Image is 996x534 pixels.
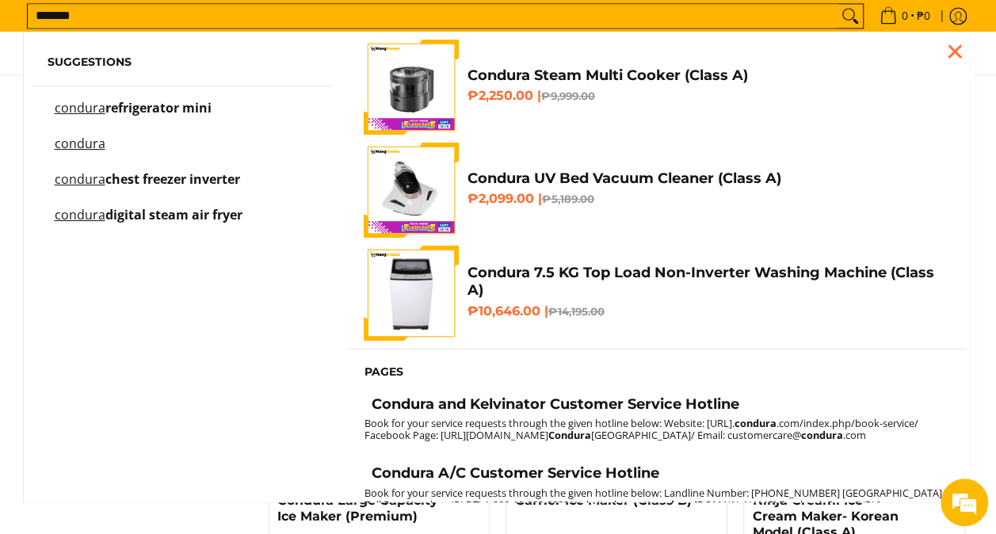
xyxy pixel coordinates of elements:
[260,8,298,46] div: Minimize live chat window
[48,138,317,166] a: condura
[734,416,776,430] strong: condura
[55,170,105,188] mark: condura
[105,99,212,116] span: refrigerator mini
[838,4,863,28] button: Search
[467,67,950,85] h4: Condura Steam Multi Cooker (Class A)
[364,416,918,442] small: Book for your service requests through the given hotline below: Website: [URL]. .com/index.php/bo...
[55,138,105,166] p: condura
[48,55,317,70] h6: Suggestions
[364,143,950,238] a: Condura UV Bed Vacuum Cleaner (Class A) Condura UV Bed Vacuum Cleaner (Class A) ₱2,099.00 |₱5,189.00
[467,170,950,188] h4: Condura UV Bed Vacuum Cleaner (Class A)
[364,246,950,341] a: condura-7.5kg-topload-non-inverter-washing-machine-class-c-full-view-mang-kosme Condura 7.5 KG To...
[371,464,658,483] h4: Condura A/C Customer Service Hotline
[548,428,590,442] strong: Condura
[467,264,950,299] h4: Condura 7.5 KG Top Load Non-Inverter Washing Machine (Class A)
[367,246,456,341] img: condura-7.5kg-topload-non-inverter-washing-machine-class-c-full-view-mang-kosme
[92,164,219,324] span: We're online!
[371,395,738,414] h4: Condura and Kelvinator Customer Service Hotline
[899,10,910,21] span: 0
[82,89,266,109] div: Chat with us now
[548,305,604,318] del: ₱14,195.00
[467,303,950,319] h6: ₱10,646.00 |
[277,492,438,523] a: Condura Large Capacity Ice Maker (Premium)
[105,170,240,188] span: chest freezer inverter
[8,361,302,417] textarea: Type your message and hit 'Enter'
[364,365,950,380] h6: Pages
[914,10,933,21] span: ₱0
[364,464,950,486] a: Condura A/C Customer Service Hotline
[649,498,691,512] strong: condura
[364,40,950,135] a: Condura Steam Multi Cooker (Class A) Condura Steam Multi Cooker (Class A) ₱2,250.00 |₱9,999.00
[364,395,950,418] a: Condura and Kelvinator Customer Service Hotline
[55,206,105,223] mark: condura
[514,492,691,507] a: Carrier Ice Maker (Class B)
[364,143,459,238] img: Condura UV Bed Vacuum Cleaner (Class A)
[875,7,935,25] span: •
[105,206,242,223] span: digital steam air fryer
[48,102,317,130] a: condura refrigerator mini
[55,102,212,130] p: condura refrigerator mini
[55,99,105,116] mark: condura
[55,174,240,201] p: condura chest freezer inverter
[467,88,950,104] h6: ₱2,250.00 |
[364,40,459,135] img: Condura Steam Multi Cooker (Class A)
[541,193,593,205] del: ₱5,189.00
[800,428,842,442] strong: condura
[55,135,105,152] mark: condura
[943,40,967,63] div: Close pop up
[540,90,594,102] del: ₱9,999.00
[467,191,950,207] h6: ₱2,099.00 |
[48,209,317,237] a: condura digital steam air fryer
[55,209,242,237] p: condura digital steam air fryer
[48,174,317,201] a: condura chest freezer inverter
